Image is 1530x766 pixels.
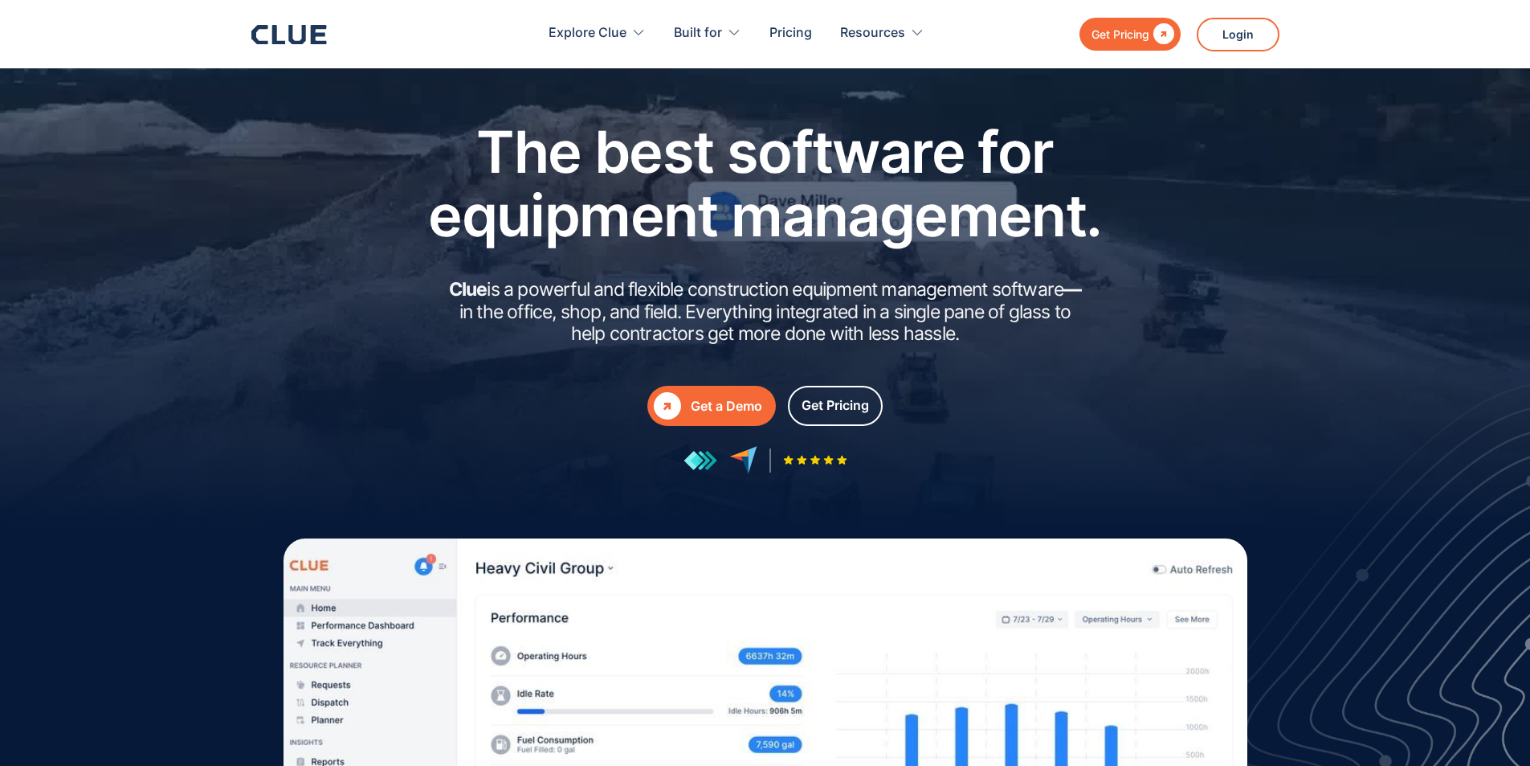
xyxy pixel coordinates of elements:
a: Login [1197,18,1279,51]
a: Get Pricing [1079,18,1181,51]
div:  [654,392,681,420]
img: Five-star rating icon [783,455,847,465]
a: Get a Demo [647,386,776,426]
div: Get Pricing [802,395,869,416]
h1: The best software for equipment management. [404,120,1127,247]
strong: Clue [449,278,488,301]
div: Get Pricing [1091,24,1149,44]
h2: is a powerful and flexible construction equipment management software in the office, shop, and fi... [444,279,1087,346]
strong: — [1063,278,1081,301]
a: Pricing [769,8,812,59]
a: Get Pricing [788,386,883,426]
div: Resources [840,8,924,59]
div:  [1149,24,1174,44]
div: Built for [674,8,722,59]
div: Resources [840,8,905,59]
img: reviews at getapp [683,450,717,471]
div: Get a Demo [691,396,762,416]
div: Explore Clue [549,8,626,59]
div: Built for [674,8,741,59]
img: reviews at capterra [729,446,757,474]
div: Explore Clue [549,8,646,59]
